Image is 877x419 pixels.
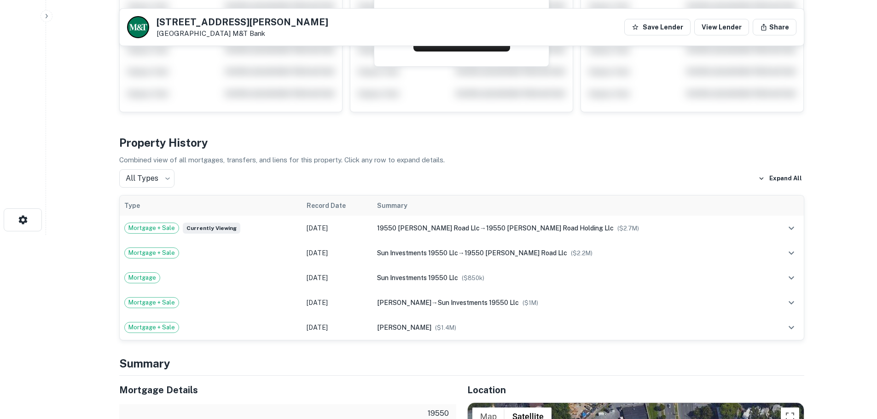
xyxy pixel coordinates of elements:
[302,216,372,241] td: [DATE]
[125,323,179,332] span: Mortgage + Sale
[467,383,804,397] h5: Location
[119,134,804,151] h4: Property History
[753,19,796,35] button: Share
[435,324,456,331] span: ($ 1.4M )
[571,250,592,257] span: ($ 2.2M )
[125,224,179,233] span: Mortgage + Sale
[302,290,372,315] td: [DATE]
[784,295,799,310] button: expand row
[157,29,328,38] p: [GEOGRAPHIC_DATA]
[784,245,799,261] button: expand row
[784,320,799,335] button: expand row
[125,273,160,282] span: Mortgage
[831,345,877,390] iframe: Chat Widget
[125,248,179,258] span: Mortgage + Sale
[119,355,804,372] h4: Summary
[125,298,179,307] span: Mortgage + Sale
[232,29,265,37] a: M&T Bank
[377,324,431,331] span: [PERSON_NAME]
[302,315,372,340] td: [DATE]
[377,274,458,281] span: sun investments 19550 llc
[377,224,480,232] span: 19550 [PERSON_NAME] road llc
[784,270,799,286] button: expand row
[302,195,372,216] th: Record Date
[624,19,691,35] button: Save Lender
[377,299,431,306] span: [PERSON_NAME]
[617,225,639,232] span: ($ 2.7M )
[119,155,804,166] p: Combined view of all mortgages, transfers, and liens for this property. Click any row to expand d...
[377,298,763,308] div: →
[438,299,519,306] span: sun investments 19550 llc
[157,17,328,27] h5: [STREET_ADDRESS][PERSON_NAME]
[377,248,763,258] div: →
[119,169,174,188] div: All Types
[389,6,534,22] h4: Request to get contact info
[120,195,302,216] th: Type
[756,172,804,185] button: Expand All
[119,383,456,397] h5: Mortgage Details
[377,223,763,233] div: →
[523,299,538,306] span: ($ 1M )
[486,224,614,232] span: 19550 [PERSON_NAME] road holding llc
[694,19,749,35] a: View Lender
[372,195,767,216] th: Summary
[784,220,799,236] button: expand row
[302,241,372,265] td: [DATE]
[377,249,458,257] span: sun investments 19550 llc
[462,275,484,281] span: ($ 850k )
[183,223,240,234] span: Currently viewing
[465,249,567,257] span: 19550 [PERSON_NAME] road llc
[302,265,372,290] td: [DATE]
